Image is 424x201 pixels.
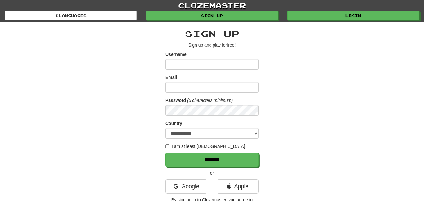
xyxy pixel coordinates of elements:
[165,51,187,57] label: Username
[165,143,245,149] label: I am at least [DEMOGRAPHIC_DATA]
[227,43,234,48] u: free
[165,120,182,126] label: Country
[165,42,259,48] p: Sign up and play for !
[217,179,259,194] a: Apple
[165,179,207,194] a: Google
[165,144,169,148] input: I am at least [DEMOGRAPHIC_DATA]
[165,170,259,176] p: or
[165,29,259,39] h2: Sign up
[287,11,419,20] a: Login
[165,97,186,103] label: Password
[187,98,233,103] em: (6 characters minimum)
[165,74,177,80] label: Email
[146,11,278,20] a: Sign up
[5,11,137,20] a: Languages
